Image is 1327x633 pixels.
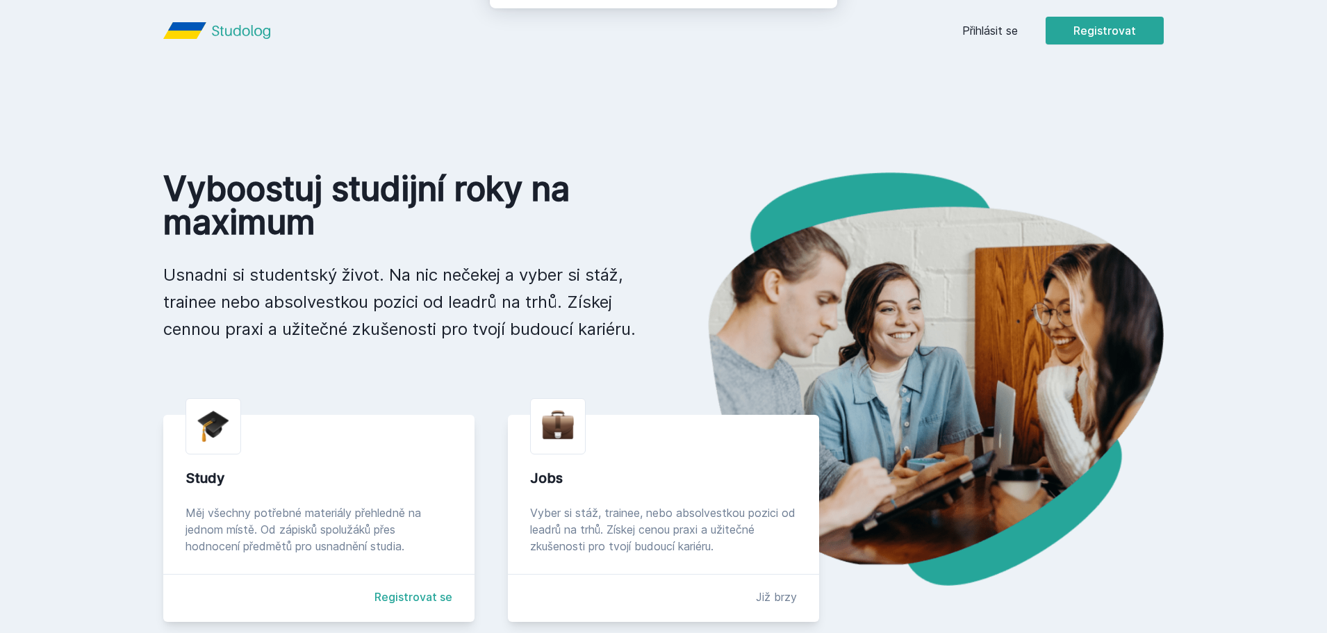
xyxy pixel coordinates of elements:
div: Již brzy [756,589,797,605]
a: Registrovat se [374,589,452,605]
div: Měj všechny potřebné materiály přehledně na jednom místě. Od zápisků spolužáků přes hodnocení pře... [186,504,452,554]
img: graduation-cap.png [197,410,229,443]
p: Usnadni si studentský život. Na nic nečekej a vyber si stáž, trainee nebo absolvestkou pozici od ... [163,261,641,343]
div: Vyber si stáž, trainee, nebo absolvestkou pozici od leadrů na trhů. Získej cenou praxi a užitečné... [530,504,797,554]
div: [PERSON_NAME] dostávat tipy ohledně studia, nových testů, hodnocení učitelů a předmětů? [562,17,821,49]
h1: Vyboostuj studijní roky na maximum [163,172,641,239]
button: Ne [641,72,691,107]
div: Jobs [530,468,797,488]
img: notification icon [506,17,562,72]
button: Jasně, jsem pro [699,72,821,107]
img: hero.png [663,172,1164,586]
div: Study [186,468,452,488]
img: briefcase.png [542,407,574,443]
